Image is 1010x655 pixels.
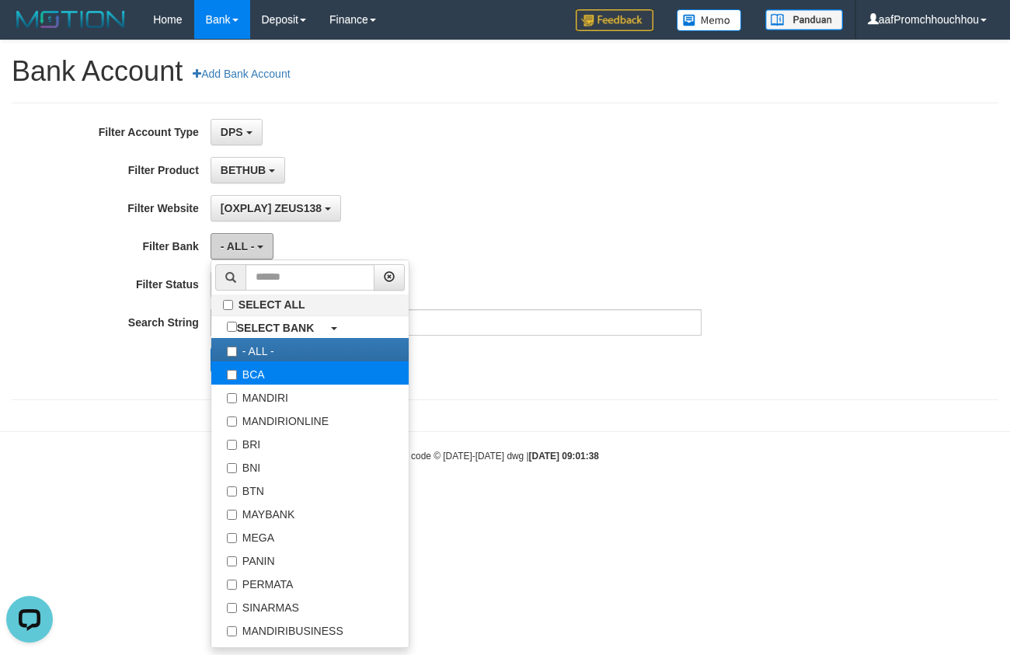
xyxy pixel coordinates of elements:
[183,61,300,87] a: Add Bank Account
[227,603,237,613] input: SINARMAS
[211,455,409,478] label: BNI
[211,316,409,338] a: SELECT BANK
[221,202,322,214] span: [OXPLAY] ZEUS138
[227,347,237,357] input: - ALL -
[211,501,409,524] label: MAYBANK
[211,478,409,501] label: BTN
[677,9,742,31] img: Button%20Memo.svg
[221,126,243,138] span: DPS
[227,322,237,332] input: SELECT BANK
[211,408,409,431] label: MANDIRIONLINE
[227,486,237,496] input: BTN
[211,361,409,385] label: BCA
[211,385,409,408] label: MANDIRI
[411,451,599,462] small: code © [DATE]-[DATE] dwg |
[227,440,237,450] input: BRI
[227,580,237,590] input: PERMATA
[211,119,263,145] button: DPS
[211,548,409,571] label: PANIN
[211,338,409,361] label: - ALL -
[223,300,233,310] input: SELECT ALL
[227,626,237,636] input: MANDIRIBUSINESS
[529,451,599,462] strong: [DATE] 09:01:38
[12,8,130,31] img: MOTION_logo.png
[227,416,237,427] input: MANDIRIONLINE
[227,463,237,473] input: BNI
[211,618,409,641] label: MANDIRIBUSINESS
[765,9,843,30] img: panduan.png
[576,9,653,31] img: Feedback.jpg
[211,594,409,618] label: SINARMAS
[211,294,409,315] label: SELECT ALL
[221,164,266,176] span: BETHUB
[211,233,273,260] button: - ALL -
[221,240,255,253] span: - ALL -
[211,571,409,594] label: PERMATA
[227,533,237,543] input: MEGA
[237,322,315,334] b: SELECT BANK
[211,524,409,548] label: MEGA
[211,195,341,221] button: [OXPLAY] ZEUS138
[211,157,285,183] button: BETHUB
[6,6,53,53] button: Open LiveChat chat widget
[227,556,237,566] input: PANIN
[12,56,998,87] h1: Bank Account
[211,431,409,455] label: BRI
[227,393,237,403] input: MANDIRI
[227,510,237,520] input: MAYBANK
[227,370,237,380] input: BCA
